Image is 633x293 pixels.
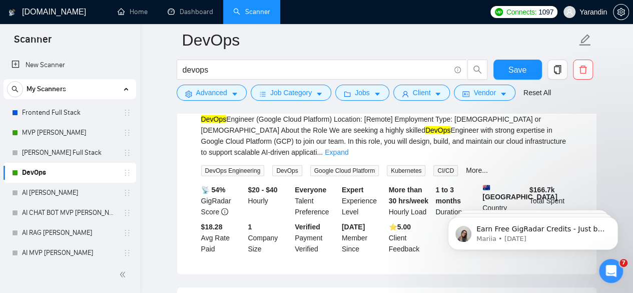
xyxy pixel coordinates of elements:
[201,223,223,231] b: $18.28
[335,85,389,101] button: folderJobscaret-down
[185,90,192,98] span: setting
[435,186,461,205] b: 1 to 3 months
[495,8,503,16] img: upwork-logo.png
[201,114,572,158] div: Engineer (Google Cloud Platform) Location: [Remote] Employment Type: [DEMOGRAPHIC_DATA] or [DEMOG...
[340,221,387,254] div: Member Since
[413,87,431,98] span: Client
[578,34,591,47] span: edit
[22,223,117,243] a: AI RAG [PERSON_NAME]
[613,8,628,16] span: setting
[425,126,451,134] mark: DevOps
[387,184,434,217] div: Hourly Load
[22,123,117,143] a: MVP [PERSON_NAME]
[483,184,490,191] img: 🇦🇺
[123,169,131,177] span: holder
[118,8,148,16] a: homeHome
[251,85,331,101] button: barsJob Categorycaret-down
[231,90,238,98] span: caret-down
[123,229,131,237] span: holder
[259,90,266,98] span: bars
[201,115,227,123] mark: DevOps
[433,184,480,217] div: Duration
[248,186,277,194] b: $20 - $40
[123,209,131,217] span: holder
[325,148,348,156] a: Expand
[7,81,23,97] button: search
[613,4,629,20] button: setting
[467,60,487,80] button: search
[168,8,213,16] a: dashboardDashboard
[316,90,323,98] span: caret-down
[248,223,252,231] b: 1
[387,221,434,254] div: Client Feedback
[387,165,425,176] span: Kubernetes
[508,64,526,76] span: Save
[22,243,117,263] a: AI MVP [PERSON_NAME]
[310,165,379,176] span: Google Cloud Platform
[454,67,461,73] span: info-circle
[22,163,117,183] a: DevOps
[599,259,623,283] iframe: Intercom live chat
[506,7,536,18] span: Connects:
[295,223,320,231] b: Verified
[233,8,270,16] a: searchScanner
[199,184,246,217] div: GigRadar Score
[27,79,66,99] span: My Scanners
[389,186,428,205] b: More than 30 hrs/week
[22,103,117,123] a: Frontend Full Stack
[119,269,129,279] span: double-left
[123,109,131,117] span: holder
[293,184,340,217] div: Talent Preference
[473,87,495,98] span: Vendor
[466,166,488,174] a: More...
[246,184,293,217] div: Hourly
[340,184,387,217] div: Experience Level
[355,87,370,98] span: Jobs
[196,87,227,98] span: Advanced
[344,90,351,98] span: folder
[123,249,131,257] span: holder
[527,184,574,217] div: Total Spent
[548,65,567,74] span: copy
[201,186,226,194] b: 📡 54%
[199,221,246,254] div: Avg Rate Paid
[22,203,117,223] a: AI CHAT BOT MVP [PERSON_NAME]
[221,208,228,215] span: info-circle
[433,196,633,266] iframe: Intercom notifications message
[500,90,507,98] span: caret-down
[317,148,323,156] span: ...
[123,129,131,137] span: holder
[493,60,542,80] button: Save
[293,221,340,254] div: Payment Verified
[12,55,128,75] a: New Scanner
[462,90,469,98] span: idcard
[201,165,265,176] span: DevOps Engineering
[6,32,60,53] span: Scanner
[480,184,527,217] div: Country
[529,186,555,194] b: $ 166.7k
[566,9,573,16] span: user
[183,64,450,76] input: Search Freelance Jobs...
[402,90,409,98] span: user
[619,259,627,267] span: 7
[468,65,487,74] span: search
[538,7,553,18] span: 1097
[389,223,411,231] b: ⭐️ 5.00
[433,165,458,176] span: CI/CD
[177,85,247,101] button: settingAdvancedcaret-down
[573,60,593,80] button: delete
[182,28,576,53] input: Scanner name...
[482,184,557,201] b: [GEOGRAPHIC_DATA]
[573,65,592,74] span: delete
[246,221,293,254] div: Company Size
[8,86,23,93] span: search
[22,183,117,203] a: AI [PERSON_NAME]
[295,186,326,194] b: Everyone
[613,8,629,16] a: setting
[374,90,381,98] span: caret-down
[4,55,136,75] li: New Scanner
[272,165,302,176] span: DevOps
[22,143,117,163] a: [PERSON_NAME] Full Stack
